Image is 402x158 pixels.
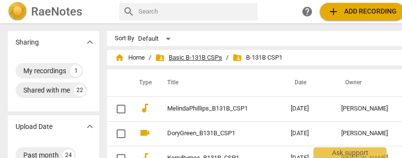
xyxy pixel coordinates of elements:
th: Title [156,69,283,96]
th: Owner [333,69,396,96]
span: videocam [139,127,151,139]
span: Basic B-131B CSPs [155,53,222,63]
input: Search [139,4,254,19]
div: Sort By [115,35,134,42]
p: Sharing [16,37,39,47]
span: Add recording [328,6,397,17]
span: folder_shared [232,53,242,63]
span: home [115,53,124,63]
span: expand_more [84,36,96,48]
p: Upload Date [16,122,52,132]
span: expand_more [84,121,96,132]
a: LogoRaeNotes [8,2,111,21]
div: [PERSON_NAME] [341,130,388,137]
span: folder_shared [155,53,165,63]
button: Show more [83,35,97,49]
img: Logo [8,2,27,21]
button: Show more [83,119,97,134]
span: search [123,6,135,17]
span: help [301,6,313,17]
a: MelindaPhillips_B131B_CSP1 [167,105,256,112]
h2: RaeNotes [31,5,82,18]
div: 22 [74,84,86,96]
div: [PERSON_NAME] [341,105,388,112]
a: DoryGreen_B131B_CSP1 [167,130,256,137]
span: B-131B CSP1 [232,53,282,63]
a: Help [298,3,316,20]
span: audiotrack [139,102,151,114]
span: / [226,54,228,62]
div: Shared with me [23,85,70,95]
div: Default [138,31,174,47]
div: My recordings [23,66,66,76]
td: [DATE] [283,96,333,121]
div: 1 [70,65,82,77]
span: / [149,54,151,62]
div: Ask support [314,147,386,158]
th: Date [283,69,333,96]
td: [DATE] [283,121,333,146]
span: Home [115,53,145,63]
th: Type [131,69,156,96]
span: add [328,6,339,17]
